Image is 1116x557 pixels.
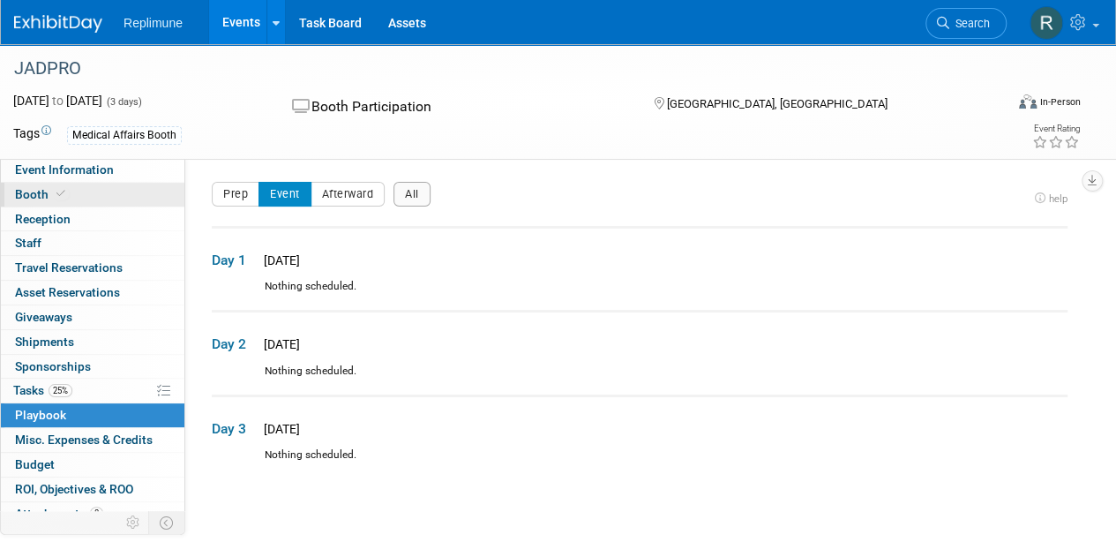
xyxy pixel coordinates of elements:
[67,126,182,145] div: Medical Affairs Booth
[8,53,990,85] div: JADPRO
[56,189,65,199] i: Booth reservation complete
[1,379,184,403] a: Tasks25%
[1039,95,1081,109] div: In-Person
[124,16,183,30] span: Replimune
[15,260,123,275] span: Travel Reservations
[1,428,184,452] a: Misc. Expenses & Credits
[258,337,300,351] span: [DATE]
[258,253,300,267] span: [DATE]
[1,330,184,354] a: Shipments
[13,94,102,108] span: [DATE] [DATE]
[1030,6,1063,40] img: Rosalind Malhotra
[15,310,72,324] span: Giveaways
[1,281,184,305] a: Asset Reservations
[1,502,184,526] a: Attachments8
[1,478,184,501] a: ROI, Objectives & ROO
[212,335,256,354] span: Day 2
[258,422,300,436] span: [DATE]
[15,335,74,349] span: Shipments
[15,433,153,447] span: Misc. Expenses & Credits
[15,212,71,226] span: Reception
[1,305,184,329] a: Giveaways
[1,453,184,477] a: Budget
[13,383,72,397] span: Tasks
[15,162,114,177] span: Event Information
[212,251,256,270] span: Day 1
[393,182,431,207] button: All
[15,187,69,201] span: Booth
[15,408,66,422] span: Playbook
[15,482,133,496] span: ROI, Objectives & ROO
[14,15,102,33] img: ExhibitDay
[13,124,51,145] td: Tags
[15,236,41,250] span: Staff
[15,457,55,471] span: Budget
[118,511,149,534] td: Personalize Event Tab Strip
[1032,124,1080,133] div: Event Rating
[1019,94,1037,109] img: Format-Inperson.png
[1,403,184,427] a: Playbook
[1,158,184,182] a: Event Information
[1049,192,1067,205] span: help
[1,183,184,207] a: Booth
[212,279,1067,310] div: Nothing scheduled.
[105,96,142,108] span: (3 days)
[49,94,66,108] span: to
[949,17,990,30] span: Search
[925,8,1007,39] a: Search
[1,355,184,379] a: Sponsorships
[15,359,91,373] span: Sponsorships
[311,182,386,207] button: Afterward
[149,511,185,534] td: Toggle Event Tabs
[287,92,625,123] div: Booth Participation
[212,419,256,439] span: Day 3
[1,207,184,231] a: Reception
[1,256,184,280] a: Travel Reservations
[90,507,103,520] span: 8
[212,182,259,207] button: Prep
[15,285,120,299] span: Asset Reservations
[212,364,1067,395] div: Nothing scheduled.
[258,182,311,207] button: Event
[925,92,1081,118] div: Event Format
[666,97,887,110] span: [GEOGRAPHIC_DATA], [GEOGRAPHIC_DATA]
[1,231,184,255] a: Staff
[212,448,1067,478] div: Nothing scheduled.
[15,507,103,521] span: Attachments
[49,384,72,397] span: 25%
